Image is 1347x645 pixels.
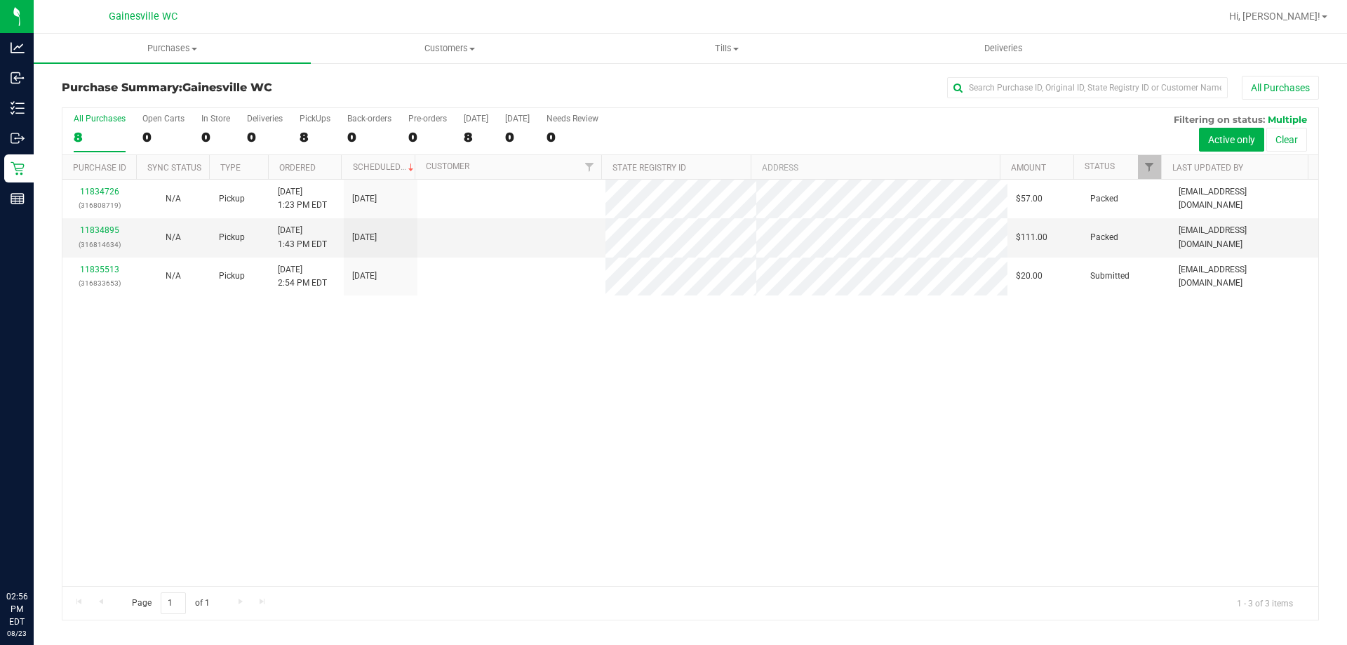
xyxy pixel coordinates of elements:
[311,34,588,63] a: Customers
[11,71,25,85] inline-svg: Inbound
[62,81,481,94] h3: Purchase Summary:
[1174,114,1265,125] span: Filtering on status:
[589,42,864,55] span: Tills
[166,192,181,206] button: N/A
[247,114,283,124] div: Deliveries
[166,271,181,281] span: Not Applicable
[279,163,316,173] a: Ordered
[74,129,126,145] div: 8
[1179,224,1310,251] span: [EMAIL_ADDRESS][DOMAIN_NAME]
[219,192,245,206] span: Pickup
[588,34,865,63] a: Tills
[947,77,1228,98] input: Search Purchase ID, Original ID, State Registry ID or Customer Name...
[219,270,245,283] span: Pickup
[147,163,201,173] a: Sync Status
[1090,231,1118,244] span: Packed
[71,238,128,251] p: (316814634)
[247,129,283,145] div: 0
[547,129,598,145] div: 0
[352,270,377,283] span: [DATE]
[80,187,119,197] a: 11834726
[74,114,126,124] div: All Purchases
[1138,155,1161,179] a: Filter
[408,114,447,124] div: Pre-orders
[6,590,27,628] p: 02:56 PM EDT
[1016,270,1043,283] span: $20.00
[300,114,330,124] div: PickUps
[578,155,601,179] a: Filter
[1268,114,1307,125] span: Multiple
[352,192,377,206] span: [DATE]
[120,592,221,614] span: Page of 1
[352,231,377,244] span: [DATE]
[1242,76,1319,100] button: All Purchases
[166,270,181,283] button: N/A
[1179,263,1310,290] span: [EMAIL_ADDRESS][DOMAIN_NAME]
[11,41,25,55] inline-svg: Analytics
[965,42,1042,55] span: Deliveries
[300,129,330,145] div: 8
[505,129,530,145] div: 0
[166,232,181,242] span: Not Applicable
[347,114,391,124] div: Back-orders
[1016,231,1047,244] span: $111.00
[34,34,311,63] a: Purchases
[80,225,119,235] a: 11834895
[505,114,530,124] div: [DATE]
[142,129,185,145] div: 0
[11,131,25,145] inline-svg: Outbound
[71,199,128,212] p: (316808719)
[201,114,230,124] div: In Store
[278,185,327,212] span: [DATE] 1:23 PM EDT
[71,277,128,290] p: (316833653)
[1090,270,1130,283] span: Submitted
[347,129,391,145] div: 0
[751,155,1000,180] th: Address
[11,161,25,175] inline-svg: Retail
[11,101,25,115] inline-svg: Inventory
[142,114,185,124] div: Open Carts
[161,592,186,614] input: 1
[166,194,181,204] span: Not Applicable
[865,34,1142,63] a: Deliveries
[11,192,25,206] inline-svg: Reports
[408,129,447,145] div: 0
[219,231,245,244] span: Pickup
[1266,128,1307,152] button: Clear
[1016,192,1043,206] span: $57.00
[612,163,686,173] a: State Registry ID
[1226,592,1304,613] span: 1 - 3 of 3 items
[14,533,56,575] iframe: Resource center
[34,42,311,55] span: Purchases
[353,162,417,172] a: Scheduled
[311,42,587,55] span: Customers
[1179,185,1310,212] span: [EMAIL_ADDRESS][DOMAIN_NAME]
[1199,128,1264,152] button: Active only
[109,11,177,22] span: Gainesville WC
[464,114,488,124] div: [DATE]
[1085,161,1115,171] a: Status
[1172,163,1243,173] a: Last Updated By
[201,129,230,145] div: 0
[1011,163,1046,173] a: Amount
[1090,192,1118,206] span: Packed
[426,161,469,171] a: Customer
[220,163,241,173] a: Type
[182,81,272,94] span: Gainesville WC
[80,265,119,274] a: 11835513
[166,231,181,244] button: N/A
[6,628,27,639] p: 08/23
[278,224,327,251] span: [DATE] 1:43 PM EDT
[73,163,126,173] a: Purchase ID
[278,263,327,290] span: [DATE] 2:54 PM EDT
[464,129,488,145] div: 8
[547,114,598,124] div: Needs Review
[1229,11,1320,22] span: Hi, [PERSON_NAME]!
